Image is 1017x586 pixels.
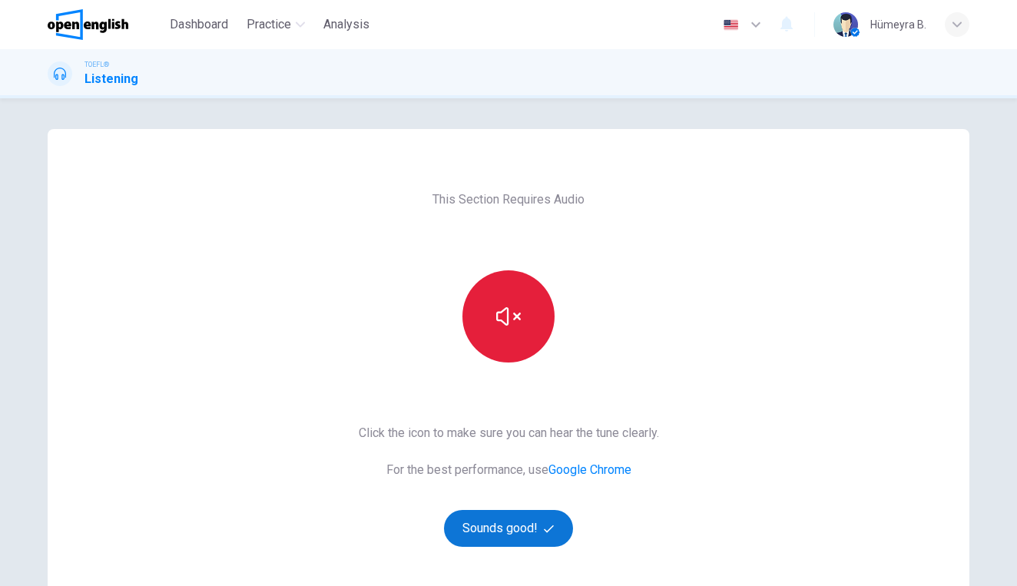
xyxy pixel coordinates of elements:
[48,9,164,40] a: OpenEnglish logo
[870,15,926,34] div: Hümeyra B.
[317,11,376,38] button: Analysis
[432,190,585,209] span: This Section Requires Audio
[359,424,659,442] span: Click the icon to make sure you can hear the tune clearly.
[323,15,369,34] span: Analysis
[721,19,740,31] img: en
[170,15,228,34] span: Dashboard
[164,11,234,38] button: Dashboard
[84,70,138,88] h1: Listening
[359,461,659,479] span: For the best performance, use
[833,12,858,37] img: Profile picture
[84,59,109,70] span: TOEFL®
[48,9,128,40] img: OpenEnglish logo
[444,510,573,547] button: Sounds good!
[548,462,631,477] a: Google Chrome
[240,11,311,38] button: Practice
[247,15,291,34] span: Practice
